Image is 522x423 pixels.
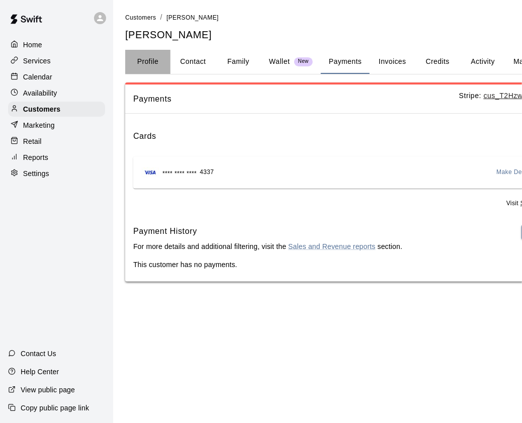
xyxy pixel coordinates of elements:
[8,69,105,84] a: Calendar
[8,53,105,68] a: Services
[23,72,52,82] p: Calendar
[170,50,216,74] button: Contact
[21,367,59,377] p: Help Center
[269,56,290,67] p: Wallet
[8,134,105,149] a: Retail
[21,385,75,395] p: View public page
[8,166,105,181] a: Settings
[23,120,55,130] p: Marketing
[8,150,105,165] a: Reports
[23,152,48,162] p: Reports
[415,50,460,74] button: Credits
[133,225,402,238] h6: Payment History
[141,167,159,178] img: Credit card brand logo
[200,167,214,178] span: 4337
[160,12,162,23] li: /
[23,56,51,66] p: Services
[370,50,415,74] button: Invoices
[125,50,170,74] button: Profile
[23,88,57,98] p: Availability
[294,58,313,65] span: New
[8,102,105,117] a: Customers
[23,136,42,146] p: Retail
[216,50,261,74] button: Family
[166,14,219,21] span: [PERSON_NAME]
[8,86,105,101] a: Availability
[321,50,370,74] button: Payments
[288,242,375,250] a: Sales and Revenue reports
[133,130,156,148] h6: Cards
[8,37,105,52] a: Home
[23,168,49,179] p: Settings
[23,40,42,50] p: Home
[8,118,105,133] a: Marketing
[21,349,56,359] p: Contact Us
[23,104,60,114] p: Customers
[125,13,156,21] a: Customers
[133,93,459,106] span: Payments
[125,14,156,21] span: Customers
[460,50,505,74] button: Activity
[133,241,402,251] p: For more details and additional filtering, visit the section.
[21,403,89,413] p: Copy public page link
